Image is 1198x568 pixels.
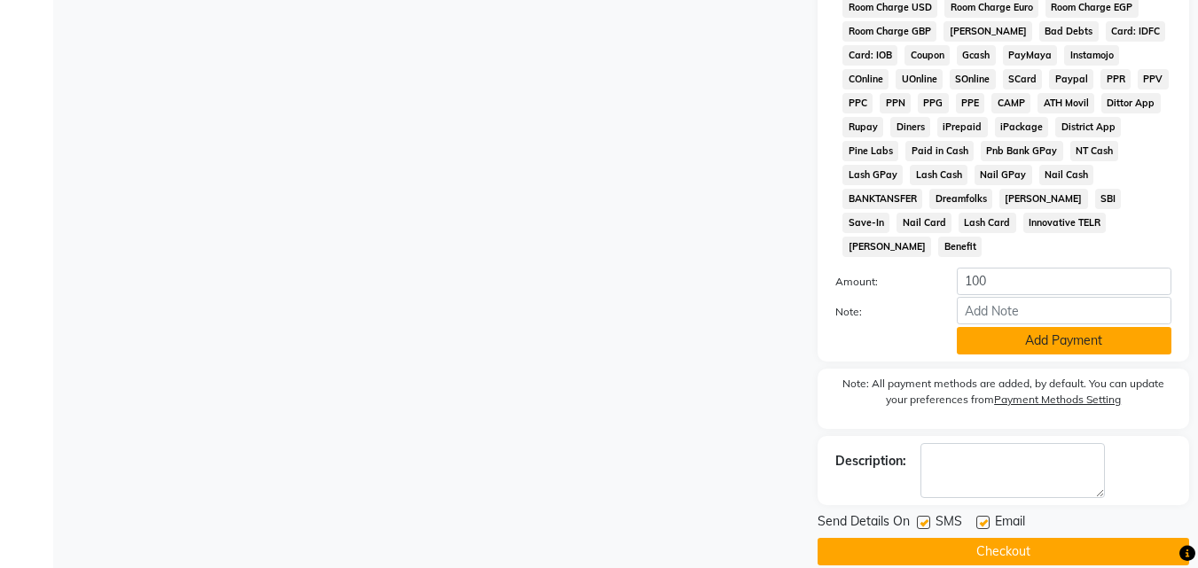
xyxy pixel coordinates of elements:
span: Lash Cash [910,165,967,185]
span: ATH Movil [1037,93,1094,113]
span: SBI [1095,189,1122,209]
span: PPC [842,93,873,113]
span: SCard [1003,69,1043,89]
div: Description: [835,452,906,471]
span: Coupon [904,45,950,66]
label: Payment Methods Setting [994,392,1121,408]
label: Amount: [822,274,943,290]
label: Note: [822,304,943,320]
span: Innovative TELR [1023,213,1107,233]
span: Bad Debts [1039,21,1099,42]
span: BANKTANSFER [842,189,922,209]
input: Amount [957,268,1171,295]
span: PPR [1100,69,1131,89]
span: Send Details On [818,512,910,534]
span: Rupay [842,117,883,137]
span: [PERSON_NAME] [842,237,931,257]
span: CAMP [991,93,1030,113]
span: [PERSON_NAME] [944,21,1032,42]
span: Card: IOB [842,45,897,66]
span: iPrepaid [937,117,988,137]
span: SOnline [950,69,996,89]
span: PPE [956,93,985,113]
span: [PERSON_NAME] [999,189,1088,209]
span: PayMaya [1003,45,1058,66]
span: iPackage [995,117,1049,137]
span: Paid in Cash [905,141,974,161]
button: Checkout [818,538,1189,565]
span: Pnb Bank GPay [981,141,1063,161]
span: Room Charge GBP [842,21,936,42]
span: PPG [918,93,949,113]
span: Nail GPay [975,165,1032,185]
span: Dreamfolks [929,189,992,209]
span: COnline [842,69,889,89]
span: Benefit [938,237,982,257]
span: District App [1055,117,1121,137]
span: UOnline [896,69,943,89]
span: NT Cash [1070,141,1119,161]
span: Diners [890,117,930,137]
span: Email [995,512,1025,534]
span: Instamojo [1064,45,1119,66]
span: SMS [936,512,962,534]
span: Lash Card [959,213,1016,233]
span: Pine Labs [842,141,898,161]
span: PPV [1138,69,1169,89]
button: Add Payment [957,327,1171,354]
span: Nail Cash [1039,165,1094,185]
label: Note: All payment methods are added, by default. You can update your preferences from [835,376,1171,415]
span: PPN [880,93,911,113]
span: Save-In [842,213,889,233]
input: Add Note [957,297,1171,324]
span: Dittor App [1101,93,1161,113]
span: Lash GPay [842,165,903,185]
span: Gcash [957,45,996,66]
span: Paypal [1049,69,1093,89]
span: Nail Card [897,213,951,233]
span: Card: IDFC [1106,21,1166,42]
